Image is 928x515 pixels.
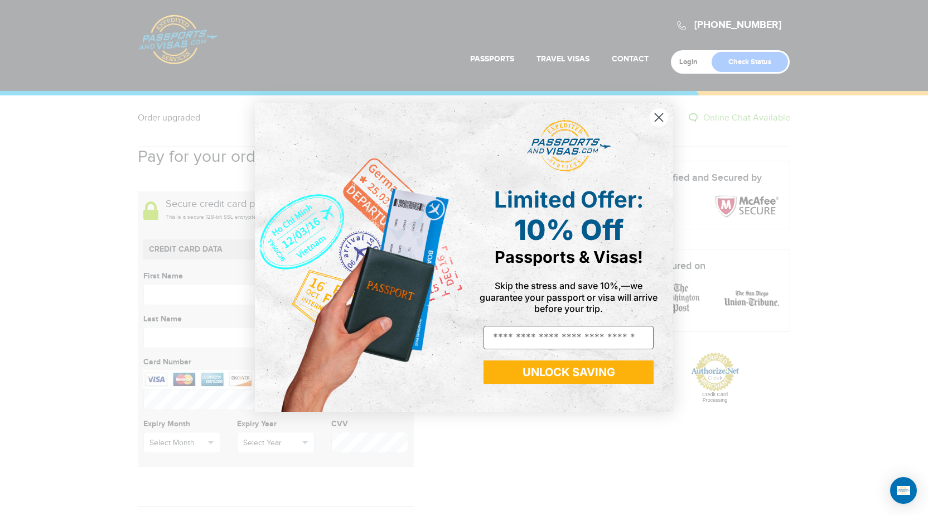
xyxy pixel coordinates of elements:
[255,103,464,412] img: de9cda0d-0715-46ca-9a25-073762a91ba7.png
[514,213,623,247] span: 10% Off
[890,477,917,504] div: Open Intercom Messenger
[494,186,644,213] span: Limited Offer:
[484,360,654,384] button: UNLOCK SAVING
[527,120,611,172] img: passports and visas
[480,280,658,314] span: Skip the stress and save 10%,—we guarantee your passport or visa will arrive before your trip.
[495,247,643,267] span: Passports & Visas!
[649,108,669,127] button: Close dialog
